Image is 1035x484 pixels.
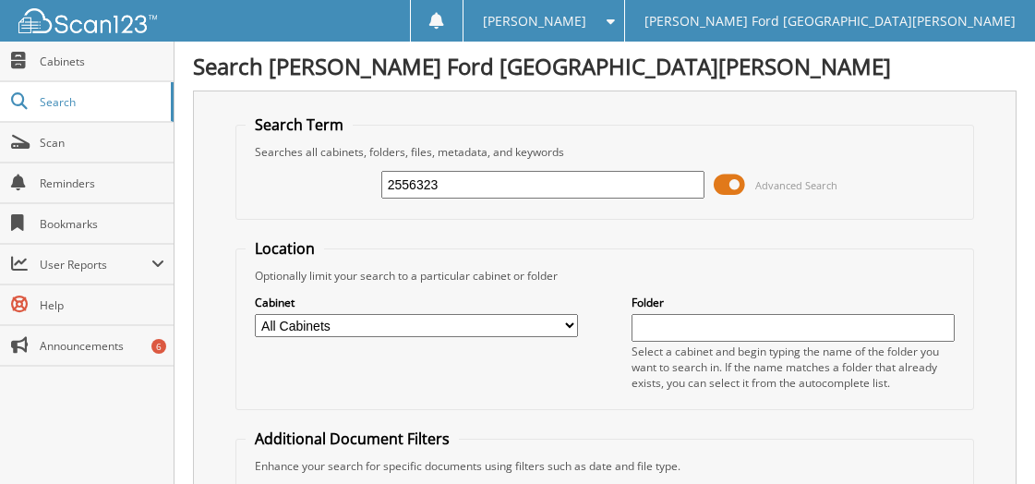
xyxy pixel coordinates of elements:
[40,94,162,110] span: Search
[40,216,164,232] span: Bookmarks
[246,115,353,135] legend: Search Term
[755,178,837,192] span: Advanced Search
[943,395,1035,484] iframe: Chat Widget
[632,344,955,391] div: Select a cabinet and begin typing the name of the folder you want to search in. If the name match...
[40,175,164,191] span: Reminders
[246,238,324,259] legend: Location
[255,295,578,310] label: Cabinet
[193,51,1017,81] h1: Search [PERSON_NAME] Ford [GEOGRAPHIC_DATA][PERSON_NAME]
[40,297,164,313] span: Help
[246,144,965,160] div: Searches all cabinets, folders, files, metadata, and keywords
[18,8,157,33] img: scan123-logo-white.svg
[246,458,965,474] div: Enhance your search for specific documents using filters such as date and file type.
[644,16,1016,27] span: [PERSON_NAME] Ford [GEOGRAPHIC_DATA][PERSON_NAME]
[40,257,151,272] span: User Reports
[632,295,955,310] label: Folder
[40,338,164,354] span: Announcements
[40,54,164,69] span: Cabinets
[483,16,586,27] span: [PERSON_NAME]
[246,268,965,284] div: Optionally limit your search to a particular cabinet or folder
[246,429,459,449] legend: Additional Document Filters
[40,135,164,151] span: Scan
[151,339,166,354] div: 6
